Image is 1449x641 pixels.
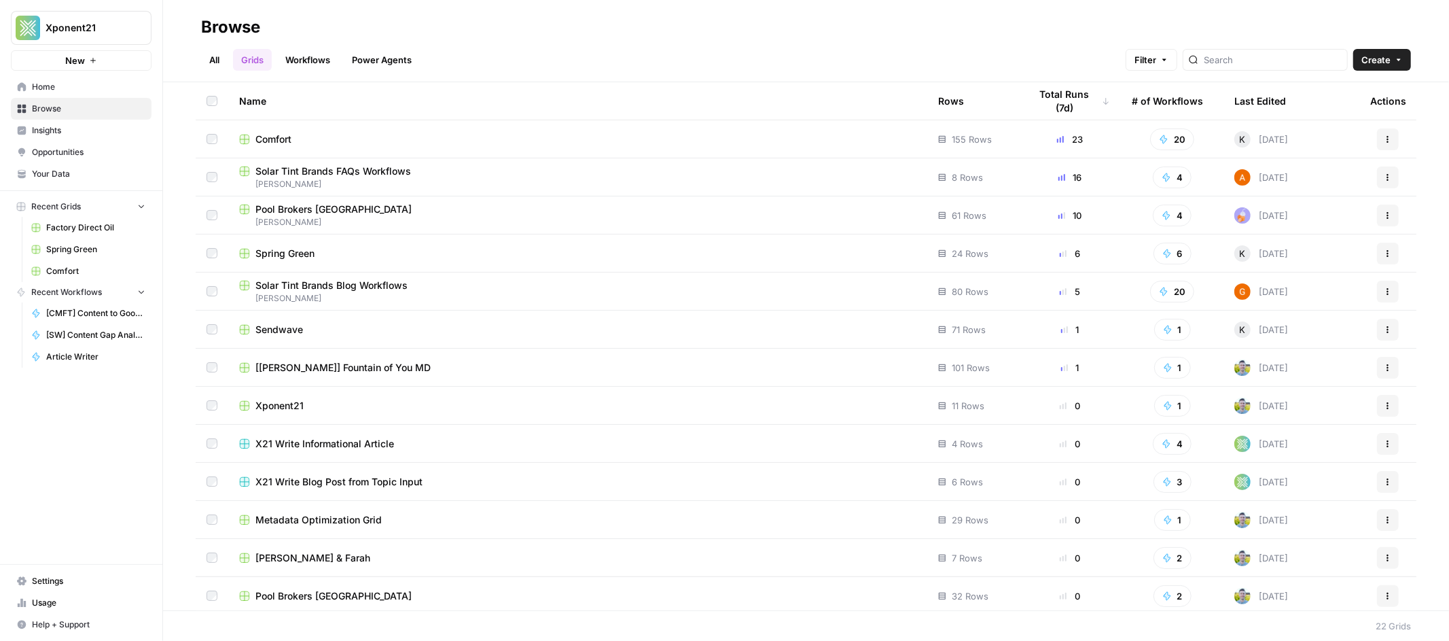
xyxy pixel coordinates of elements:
button: 4 [1153,205,1192,226]
button: 1 [1154,509,1191,531]
a: Settings [11,570,151,592]
div: [DATE] [1234,550,1288,566]
div: 0 [1030,437,1110,451]
span: 32 Rows [952,589,988,603]
a: Pool Brokers [GEOGRAPHIC_DATA] [239,589,916,603]
img: 7o9iy2kmmc4gt2vlcbjqaas6vz7k [1234,550,1251,566]
a: Pool Brokers [GEOGRAPHIC_DATA][PERSON_NAME] [239,203,916,228]
span: 80 Rows [952,285,988,298]
span: Filter [1134,53,1156,67]
button: 3 [1153,471,1192,493]
span: [CMFT] Content to Google Docs [46,307,145,319]
div: [DATE] [1234,131,1288,148]
div: [DATE] [1234,436,1288,452]
div: [DATE] [1234,360,1288,376]
button: 2 [1153,585,1192,607]
img: s67a3z058kdpilua9rakyyh8dgy9 [1234,169,1251,186]
span: [PERSON_NAME] & Farah [255,551,370,565]
img: pwix5m0vnd4oa9kxcotez4co3y0l [1234,283,1251,300]
a: Xponent21 [239,399,916,413]
div: [DATE] [1234,207,1288,224]
span: Sendwave [255,323,303,336]
div: 6 [1030,247,1110,260]
span: 11 Rows [952,399,984,413]
a: Power Agents [344,49,420,71]
a: Grids [233,49,272,71]
a: [CMFT] Content to Google Docs [25,302,151,324]
span: New [65,54,85,67]
button: 1 [1154,395,1191,417]
a: Article Writer [25,346,151,368]
div: Total Runs (7d) [1030,82,1110,120]
a: X21 Write Blog Post from Topic Input [239,475,916,489]
span: Solar Tint Brands Blog Workflows [255,279,408,292]
div: 10 [1030,209,1110,222]
span: 24 Rows [952,247,988,260]
span: K [1240,323,1246,336]
button: 1 [1154,319,1191,341]
span: 61 Rows [952,209,986,222]
a: [[PERSON_NAME]] Fountain of You MD [239,361,916,375]
button: 20 [1150,281,1194,302]
a: Insights [11,120,151,141]
a: Factory Direct Oil [25,217,151,239]
button: 1 [1154,357,1191,379]
div: 5 [1030,285,1110,298]
a: [SW] Content Gap Analysis [25,324,151,346]
div: [DATE] [1234,512,1288,528]
span: [SW] Content Gap Analysis [46,329,145,341]
span: Factory Direct Oil [46,222,145,234]
div: [DATE] [1234,474,1288,490]
div: 0 [1030,551,1110,565]
span: Article Writer [46,351,145,363]
span: 4 Rows [952,437,983,451]
a: All [201,49,228,71]
div: # of Workflows [1132,82,1203,120]
div: [DATE] [1234,588,1288,604]
span: Xponent21 [255,399,304,413]
a: [PERSON_NAME] & Farah [239,551,916,565]
a: Metadata Optimization Grid [239,513,916,527]
a: Solar Tint Brands FAQs Workflows[PERSON_NAME] [239,164,916,190]
a: Browse [11,98,151,120]
span: 155 Rows [952,133,992,146]
button: 4 [1153,433,1192,455]
img: i2puuukf6121c411q0l1csbuv6u4 [1234,436,1251,452]
span: Opportunities [32,146,145,158]
span: Xponent21 [46,21,128,35]
span: 101 Rows [952,361,990,375]
span: [PERSON_NAME] [239,178,916,190]
span: Your Data [32,168,145,180]
span: 71 Rows [952,323,986,336]
div: [DATE] [1234,245,1288,262]
div: Last Edited [1234,82,1286,120]
button: 20 [1150,128,1194,150]
span: X21 Write Informational Article [255,437,394,451]
img: ly0f5newh3rn50akdwmtp9dssym0 [1234,207,1251,224]
button: Workspace: Xponent21 [11,11,151,45]
img: 7o9iy2kmmc4gt2vlcbjqaas6vz7k [1234,398,1251,414]
img: i2puuukf6121c411q0l1csbuv6u4 [1234,474,1251,490]
span: 29 Rows [952,513,988,527]
div: 1 [1030,361,1110,375]
span: Help + Support [32,619,145,631]
span: [[PERSON_NAME]] Fountain of You MD [255,361,431,375]
button: Filter [1126,49,1177,71]
div: [DATE] [1234,169,1288,186]
span: [PERSON_NAME] [239,216,916,228]
div: Actions [1370,82,1406,120]
span: Comfort [46,265,145,277]
span: Recent Workflows [31,286,102,298]
a: Usage [11,592,151,614]
a: X21 Write Informational Article [239,437,916,451]
span: Create [1361,53,1391,67]
div: 1 [1030,323,1110,336]
span: K [1240,133,1246,146]
span: [PERSON_NAME] [239,292,916,305]
a: Spring Green [25,239,151,260]
img: 7o9iy2kmmc4gt2vlcbjqaas6vz7k [1234,360,1251,376]
span: Pool Brokers [GEOGRAPHIC_DATA] [255,203,412,216]
a: Workflows [277,49,338,71]
div: Rows [938,82,964,120]
div: 0 [1030,589,1110,603]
